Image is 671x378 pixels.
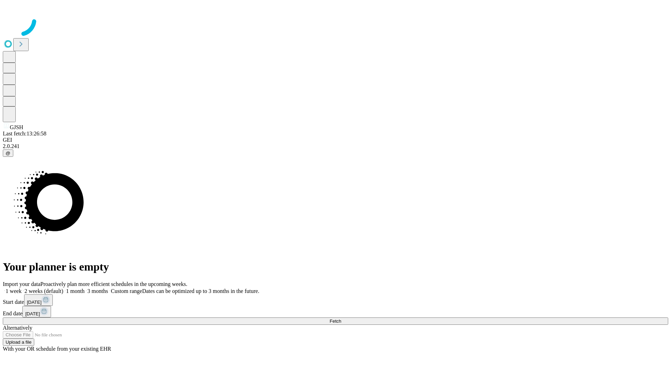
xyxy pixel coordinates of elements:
[25,311,40,316] span: [DATE]
[3,306,668,317] div: End date
[41,281,187,287] span: Proactively plan more efficient schedules in the upcoming weeks.
[6,150,10,156] span: @
[3,281,41,287] span: Import your data
[87,288,108,294] span: 3 months
[3,260,668,273] h1: Your planner is empty
[3,294,668,306] div: Start date
[10,124,23,130] span: GJSH
[3,131,46,136] span: Last fetch: 13:26:58
[330,318,341,324] span: Fetch
[142,288,259,294] span: Dates can be optimized up to 3 months in the future.
[111,288,142,294] span: Custom range
[3,149,13,157] button: @
[3,325,32,331] span: Alternatively
[66,288,85,294] span: 1 month
[22,306,51,317] button: [DATE]
[3,137,668,143] div: GEI
[3,338,34,346] button: Upload a file
[3,143,668,149] div: 2.0.241
[3,346,111,352] span: With your OR schedule from your existing EHR
[27,300,42,305] span: [DATE]
[24,288,63,294] span: 2 weeks (default)
[24,294,53,306] button: [DATE]
[6,288,22,294] span: 1 week
[3,317,668,325] button: Fetch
